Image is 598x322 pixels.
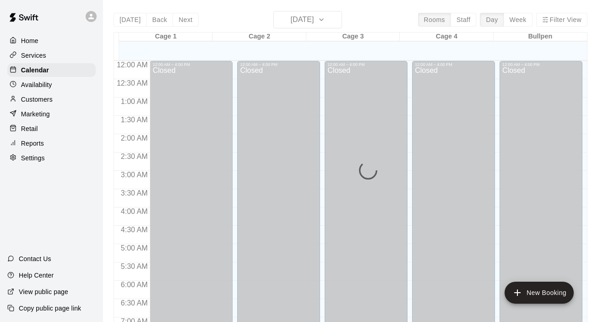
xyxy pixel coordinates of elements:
[119,189,150,197] span: 3:30 AM
[21,153,45,163] p: Settings
[21,124,38,133] p: Retail
[119,207,150,215] span: 4:00 AM
[494,33,587,41] div: Bullpen
[119,98,150,105] span: 1:00 AM
[19,287,68,296] p: View public page
[7,63,96,77] a: Calendar
[119,116,150,124] span: 1:30 AM
[327,62,405,67] div: 12:00 AM – 4:00 PM
[21,109,50,119] p: Marketing
[7,34,96,48] a: Home
[21,36,38,45] p: Home
[415,62,492,67] div: 12:00 AM – 4:00 PM
[306,33,400,41] div: Cage 3
[505,282,574,304] button: add
[19,271,54,280] p: Help Center
[119,33,212,41] div: Cage 1
[21,80,52,89] p: Availability
[119,281,150,289] span: 6:00 AM
[19,254,51,263] p: Contact Us
[7,136,96,150] a: Reports
[21,51,46,60] p: Services
[152,62,230,67] div: 12:00 AM – 4:00 PM
[119,262,150,270] span: 5:30 AM
[7,93,96,106] a: Customers
[114,61,150,69] span: 12:00 AM
[7,49,96,62] a: Services
[119,244,150,252] span: 5:00 AM
[7,122,96,136] a: Retail
[7,107,96,121] a: Marketing
[119,299,150,307] span: 6:30 AM
[119,153,150,160] span: 2:30 AM
[119,134,150,142] span: 2:00 AM
[114,79,150,87] span: 12:30 AM
[119,226,150,234] span: 4:30 AM
[7,78,96,92] a: Availability
[21,65,49,75] p: Calendar
[212,33,306,41] div: Cage 2
[240,62,317,67] div: 12:00 AM – 4:00 PM
[19,304,81,313] p: Copy public page link
[119,171,150,179] span: 3:00 AM
[21,95,53,104] p: Customers
[400,33,493,41] div: Cage 4
[502,62,580,67] div: 12:00 AM – 4:00 PM
[7,151,96,165] a: Settings
[21,139,44,148] p: Reports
